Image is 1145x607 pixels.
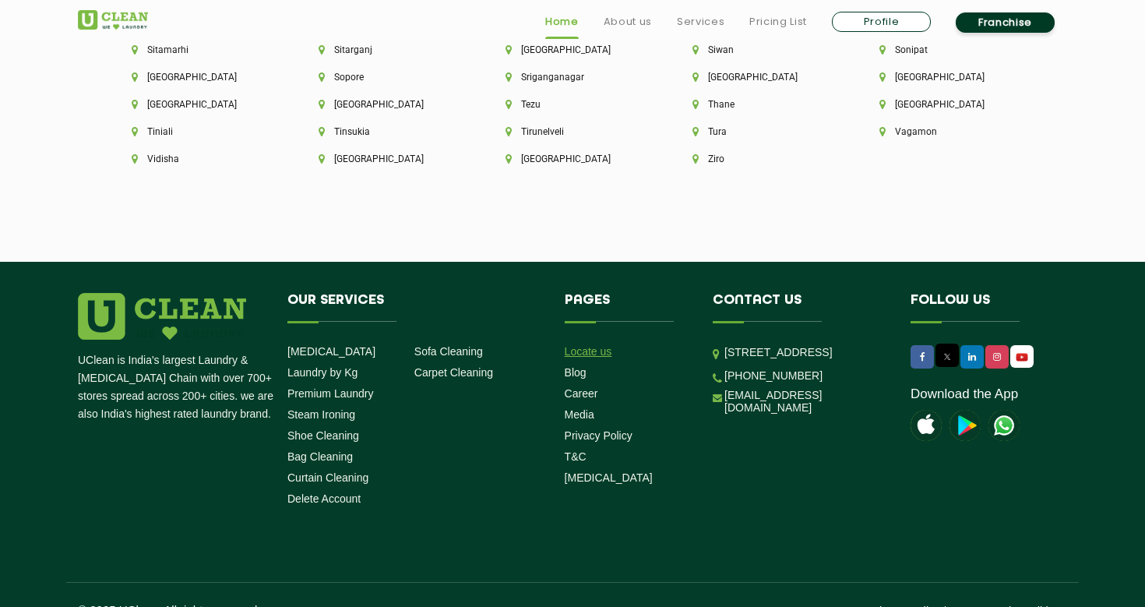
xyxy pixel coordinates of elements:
a: Bag Cleaning [287,450,353,463]
a: Download the App [911,386,1018,402]
li: Vidisha [132,154,266,164]
h4: Contact us [713,293,887,323]
img: UClean Laundry and Dry Cleaning [78,10,148,30]
li: Tiniali [132,126,266,137]
li: [GEOGRAPHIC_DATA] [319,154,453,164]
li: [GEOGRAPHIC_DATA] [692,72,826,83]
li: [GEOGRAPHIC_DATA] [879,72,1013,83]
a: Curtain Cleaning [287,471,368,484]
a: [MEDICAL_DATA] [565,471,653,484]
a: Locate us [565,345,612,358]
li: [GEOGRAPHIC_DATA] [319,99,453,110]
a: Profile [832,12,931,32]
a: [EMAIL_ADDRESS][DOMAIN_NAME] [724,389,887,414]
li: Sitamarhi [132,44,266,55]
a: Blog [565,366,587,379]
a: [PHONE_NUMBER] [724,369,823,382]
li: Siwan [692,44,826,55]
img: UClean Laundry and Dry Cleaning [988,410,1020,441]
a: Premium Laundry [287,387,374,400]
a: Steam Ironing [287,408,355,421]
a: Career [565,387,598,400]
a: Home [545,12,579,31]
img: UClean Laundry and Dry Cleaning [1012,349,1032,365]
img: playstoreicon.png [949,410,981,441]
a: Media [565,408,594,421]
li: [GEOGRAPHIC_DATA] [132,72,266,83]
li: [GEOGRAPHIC_DATA] [132,99,266,110]
a: T&C [565,450,587,463]
a: Pricing List [749,12,807,31]
li: Ziro [692,154,826,164]
a: Shoe Cleaning [287,429,359,442]
a: Delete Account [287,492,361,505]
li: Tirunelveli [506,126,639,137]
li: Sonipat [879,44,1013,55]
li: [GEOGRAPHIC_DATA] [879,99,1013,110]
a: [MEDICAL_DATA] [287,345,375,358]
h4: Pages [565,293,690,323]
li: Tinsukia [319,126,453,137]
a: Laundry by Kg [287,366,358,379]
a: Franchise [956,12,1055,33]
a: Privacy Policy [565,429,632,442]
li: Vagamon [879,126,1013,137]
li: [GEOGRAPHIC_DATA] [506,44,639,55]
li: Sopore [319,72,453,83]
img: logo.png [78,293,246,340]
p: [STREET_ADDRESS] [724,344,887,362]
li: Tezu [506,99,639,110]
a: Carpet Cleaning [414,366,493,379]
li: Thane [692,99,826,110]
a: Services [677,12,724,31]
li: Sitarganj [319,44,453,55]
p: UClean is India's largest Laundry & [MEDICAL_DATA] Chain with over 700+ stores spread across 200+... [78,351,276,423]
img: apple-icon.png [911,410,942,441]
h4: Our Services [287,293,541,323]
li: [GEOGRAPHIC_DATA] [506,154,639,164]
li: Tura [692,126,826,137]
h4: Follow us [911,293,1048,323]
a: Sofa Cleaning [414,345,483,358]
li: Sriganganagar [506,72,639,83]
a: About us [604,12,652,31]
